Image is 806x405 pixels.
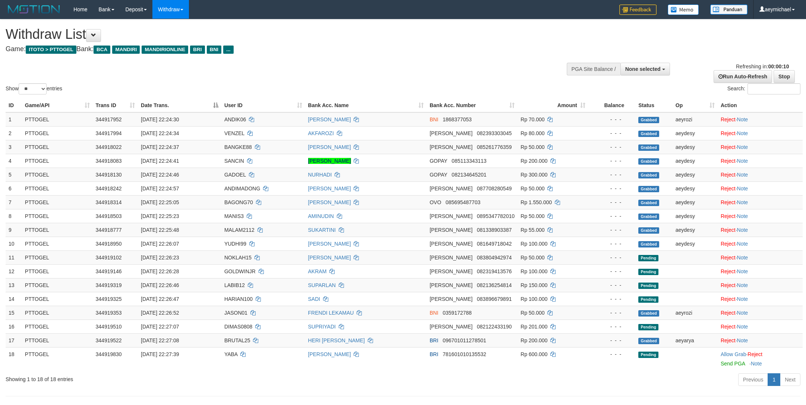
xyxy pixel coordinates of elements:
td: · [718,112,803,127]
div: - - - [591,337,632,344]
a: [PERSON_NAME] [308,158,351,164]
a: [PERSON_NAME] [308,116,351,122]
a: [PERSON_NAME] [308,241,351,247]
td: 6 [6,181,22,195]
span: BANGKE88 [224,144,252,150]
span: [DATE] 22:24:41 [141,158,179,164]
a: Note [737,255,748,261]
span: Grabbed [638,131,659,137]
span: Pending [638,324,658,330]
span: Rp 201.000 [521,324,547,330]
td: · [718,237,803,250]
span: Copy 082122433190 to clipboard [477,324,512,330]
a: SUPARLAN [308,282,336,288]
a: Reject [721,310,736,316]
img: Button%20Memo.svg [668,4,699,15]
span: [DATE] 22:26:28 [141,268,179,274]
span: Copy 083896679891 to clipboard [477,296,512,302]
td: 7 [6,195,22,209]
td: PTTOGEL [22,278,93,292]
td: PTTOGEL [22,264,93,278]
div: - - - [591,240,632,247]
a: [PERSON_NAME] [308,351,351,357]
a: Reject [747,351,762,357]
label: Show entries [6,83,62,94]
a: Run Auto-Refresh [714,70,772,83]
span: Rp 50.000 [521,255,545,261]
td: · [718,306,803,320]
span: [PERSON_NAME] [430,213,472,219]
span: JASON01 [224,310,247,316]
a: Reject [721,282,736,288]
a: FRENDI LEKAMAU [308,310,354,316]
a: Stop [774,70,795,83]
td: aeydesy [673,126,718,140]
img: MOTION_logo.png [6,4,62,15]
td: aeydesy [673,140,718,154]
strong: 00:00:10 [768,63,789,69]
span: VENZEL [224,130,244,136]
span: 344919146 [96,268,122,274]
div: PGA Site Balance / [567,63,620,75]
span: Copy 081338903387 to clipboard [477,227,512,233]
span: Copy 082136254814 to clipboard [477,282,512,288]
span: [PERSON_NAME] [430,268,472,274]
a: Reject [721,296,736,302]
td: · [718,168,803,181]
td: PTTOGEL [22,209,93,223]
div: - - - [591,295,632,303]
button: None selected [620,63,670,75]
span: ITOTO > PTTOGEL [26,46,76,54]
span: Rp 300.000 [521,172,547,178]
div: - - - [591,116,632,123]
span: 344917952 [96,116,122,122]
a: SUKARTINI [308,227,336,233]
span: Pending [638,296,658,303]
td: PTTOGEL [22,250,93,264]
span: ... [223,46,233,54]
span: Copy 1868377053 to clipboard [443,116,472,122]
div: - - - [591,351,632,358]
span: [DATE] 22:26:23 [141,255,179,261]
td: 8 [6,209,22,223]
span: MALAM2112 [224,227,255,233]
a: Reject [721,337,736,343]
div: - - - [591,185,632,192]
span: [PERSON_NAME] [430,227,472,233]
td: 4 [6,154,22,168]
td: · [718,250,803,264]
span: Grabbed [638,172,659,178]
a: Reject [721,241,736,247]
th: Trans ID: activate to sort column ascending [93,99,138,112]
td: 15 [6,306,22,320]
td: · [718,347,803,370]
span: Grabbed [638,186,659,192]
span: DIMAS0808 [224,324,252,330]
span: Copy 087708280549 to clipboard [477,186,512,191]
span: [DATE] 22:24:30 [141,116,179,122]
a: HERI [PERSON_NAME] [308,337,365,343]
span: MANDIRIONLINE [142,46,188,54]
th: User ID: activate to sort column ascending [221,99,305,112]
span: GADOEL [224,172,246,178]
th: Op: activate to sort column ascending [673,99,718,112]
a: Reject [721,255,736,261]
th: Date Trans.: activate to sort column descending [138,99,221,112]
div: - - - [591,212,632,220]
a: Note [751,361,762,367]
td: 17 [6,333,22,347]
span: OVO [430,199,441,205]
span: YUDHI99 [224,241,246,247]
td: 1 [6,112,22,127]
span: [DATE] 22:24:37 [141,144,179,150]
td: PTTOGEL [22,126,93,140]
span: Copy 0359172788 to clipboard [443,310,472,316]
a: Note [737,241,748,247]
a: Note [737,116,748,122]
a: Note [737,158,748,164]
span: [DATE] 22:24:34 [141,130,179,136]
span: Grabbed [638,117,659,123]
td: PTTOGEL [22,292,93,306]
span: 344919353 [96,310,122,316]
div: - - - [591,268,632,275]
